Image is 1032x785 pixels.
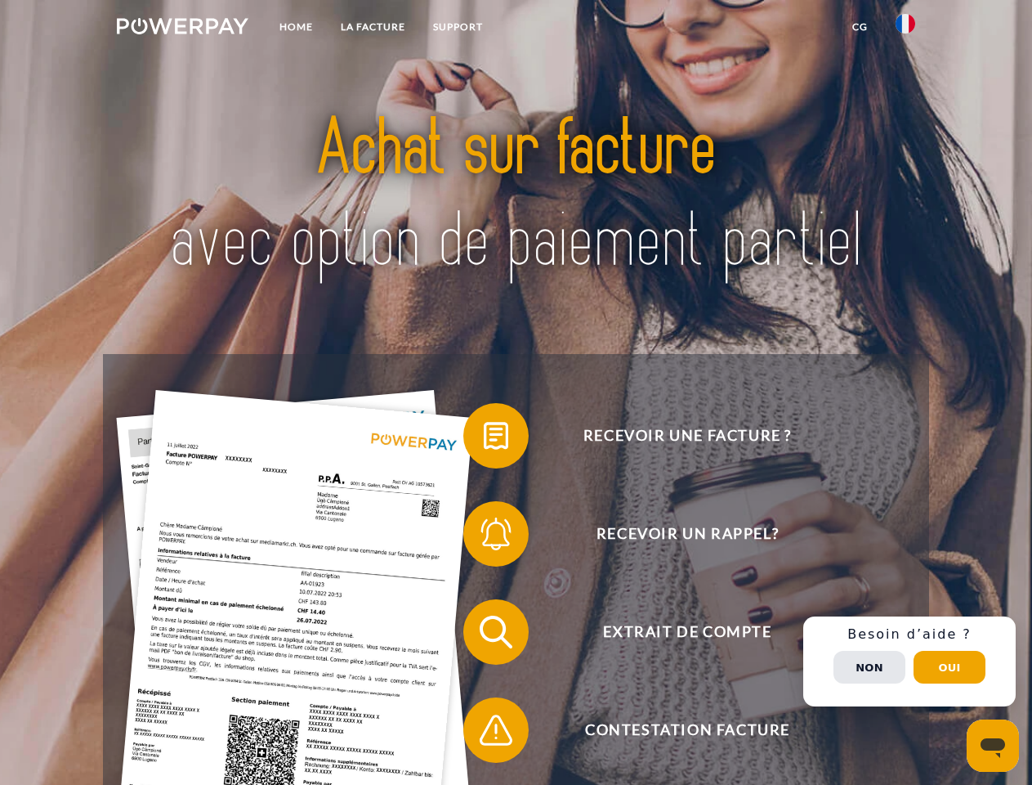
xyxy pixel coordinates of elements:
button: Oui [914,651,985,684]
img: logo-powerpay-white.svg [117,18,248,34]
img: qb_bell.svg [476,514,516,554]
img: fr [896,14,915,34]
a: Support [419,12,497,42]
span: Recevoir un rappel? [487,501,887,567]
span: Recevoir une facture ? [487,403,887,469]
button: Recevoir une facture ? [463,403,888,469]
button: Extrait de compte [463,599,888,665]
button: Recevoir un rappel? [463,501,888,567]
iframe: Bouton de lancement de la fenêtre de messagerie [967,720,1019,772]
button: Non [833,651,905,684]
button: Contestation Facture [463,698,888,763]
img: qb_warning.svg [476,710,516,751]
a: CG [838,12,882,42]
img: qb_search.svg [476,612,516,653]
a: Home [266,12,327,42]
img: title-powerpay_fr.svg [156,78,876,313]
a: LA FACTURE [327,12,419,42]
h3: Besoin d’aide ? [813,626,1006,643]
span: Extrait de compte [487,599,887,665]
span: Contestation Facture [487,698,887,763]
img: qb_bill.svg [476,415,516,456]
div: Schnellhilfe [803,617,1016,706]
